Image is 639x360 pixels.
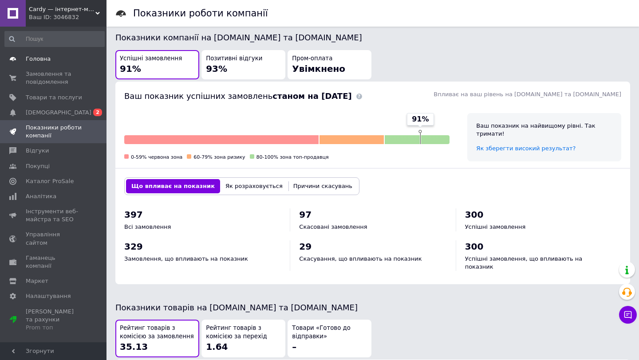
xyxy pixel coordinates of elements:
[115,33,362,42] span: Показники компанії на [DOMAIN_NAME] та [DOMAIN_NAME]
[412,114,429,124] span: 91%
[619,306,637,324] button: Чат з покупцем
[292,341,296,352] span: –
[26,324,82,332] div: Prom топ
[288,50,371,80] button: Пром-оплатаУвімкнено
[193,154,245,160] span: 60-79% зона ризику
[120,324,195,340] span: Рейтинг товарів з комісією за замовлення
[26,308,82,332] span: [PERSON_NAME] та рахунки
[124,209,143,220] span: 397
[201,50,285,80] button: Позитивні відгуки93%
[292,324,367,340] span: Товари «Готово до відправки»
[133,8,268,19] h1: Показники роботи компанії
[131,154,182,160] span: 0-59% червона зона
[201,320,285,357] button: Рейтинг товарів з комісією за перехід1.64
[206,63,227,74] span: 93%
[299,209,312,220] span: 97
[120,63,141,74] span: 91%
[26,124,82,140] span: Показники роботи компанії
[465,241,484,252] span: 300
[93,109,102,116] span: 2
[465,209,484,220] span: 300
[126,179,220,193] button: Що впливає на показник
[115,320,199,357] button: Рейтинг товарів з комісією за замовлення35.13
[292,55,332,63] span: Пром-оплата
[29,5,95,13] span: Cardy — інтернет-магазин запчастин
[26,292,71,300] span: Налаштування
[29,13,106,21] div: Ваш ID: 3046832
[476,145,576,152] a: Як зберегти високий результат?
[220,179,288,193] button: Як розраховується
[256,154,329,160] span: 80-100% зона топ-продавця
[299,241,312,252] span: 29
[4,31,105,47] input: Пошук
[299,223,367,230] span: Скасовані замовлення
[465,255,583,270] span: Успішні замовлення, що впливають на показник
[124,223,171,230] span: Всі замовлення
[26,254,82,270] span: Гаманець компанії
[115,50,199,80] button: Успішні замовлення91%
[272,91,351,101] b: станом на [DATE]
[26,70,82,86] span: Замовлення та повідомлення
[26,55,51,63] span: Головна
[120,55,182,63] span: Успішні замовлення
[206,324,281,340] span: Рейтинг товарів з комісією за перехід
[124,241,143,252] span: 329
[124,255,248,262] span: Замовлення, що впливають на показник
[26,177,74,185] span: Каталог ProSale
[120,341,148,352] span: 35.13
[26,231,82,247] span: Управління сайтом
[206,55,262,63] span: Позитивні відгуки
[299,255,422,262] span: Скасування, що впливають на показник
[292,63,345,74] span: Увімкнено
[476,122,612,138] div: Ваш показник на найвищому рівні. Так тримати!
[206,341,228,352] span: 1.64
[26,109,91,117] span: [DEMOGRAPHIC_DATA]
[26,94,82,102] span: Товари та послуги
[26,277,48,285] span: Маркет
[288,179,358,193] button: Причини скасувань
[434,91,621,98] span: Впливає на ваш рівень на [DOMAIN_NAME] та [DOMAIN_NAME]
[26,192,56,200] span: Аналітика
[465,223,526,230] span: Успішні замовлення
[26,162,50,170] span: Покупці
[124,91,352,101] span: Ваш показник успішних замовлень
[26,207,82,223] span: Інструменти веб-майстра та SEO
[288,320,371,357] button: Товари «Готово до відправки»–
[115,303,358,312] span: Показники товарів на [DOMAIN_NAME] та [DOMAIN_NAME]
[26,147,49,155] span: Відгуки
